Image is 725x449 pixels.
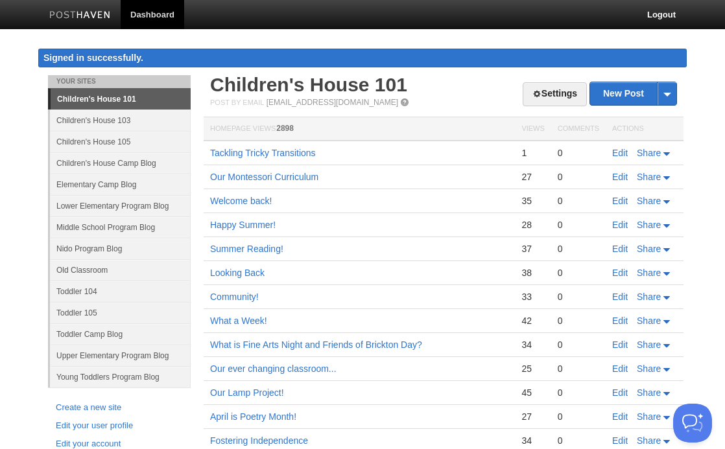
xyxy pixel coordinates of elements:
[558,243,599,255] div: 0
[210,340,422,350] a: What is Fine Arts Night and Friends of Brickton Day?
[558,147,599,159] div: 0
[521,363,544,374] div: 25
[637,220,661,230] span: Share
[50,259,191,281] a: Old Classroom
[50,345,191,366] a: Upper Elementary Program Blog
[49,11,111,21] img: Posthaven-bar
[558,195,599,207] div: 0
[637,148,661,158] span: Share
[612,340,628,350] a: Edit
[558,435,599,446] div: 0
[50,174,191,195] a: Elementary Camp Blog
[637,316,661,326] span: Share
[558,315,599,327] div: 0
[612,268,628,278] a: Edit
[606,117,683,141] th: Actions
[521,291,544,303] div: 33
[558,219,599,231] div: 0
[612,196,628,206] a: Edit
[590,82,676,105] a: New Post
[521,243,544,255] div: 37
[50,238,191,259] a: Nido Program Blog
[612,435,628,446] a: Edit
[558,291,599,303] div: 0
[637,387,661,398] span: Share
[50,131,191,152] a: Children's House 105
[521,219,544,231] div: 28
[276,124,294,133] span: 2898
[50,302,191,323] a: Toddler 105
[612,292,628,302] a: Edit
[612,387,628,398] a: Edit
[521,411,544,422] div: 27
[50,109,191,131] a: Children's House 103
[612,316,628,326] a: Edit
[558,267,599,279] div: 0
[204,117,515,141] th: Homepage Views
[637,340,661,350] span: Share
[210,98,264,106] span: Post by Email
[210,220,276,230] a: Happy Summer!
[612,172,628,182] a: Edit
[267,98,398,107] a: [EMAIL_ADDRESS][DOMAIN_NAME]
[515,117,551,141] th: Views
[637,292,661,302] span: Share
[558,387,599,398] div: 0
[210,268,265,278] a: Looking Back
[637,172,661,182] span: Share
[521,171,544,183] div: 27
[612,244,628,254] a: Edit
[210,196,272,206] a: Welcome back!
[50,216,191,238] a: Middle School Program Blog
[48,75,191,88] li: Your Sites
[521,267,544,279] div: 38
[558,363,599,374] div: 0
[558,411,599,422] div: 0
[51,89,191,109] a: Children's House 101
[50,152,191,174] a: Children's House Camp Blog
[50,281,191,302] a: Toddler 104
[210,316,267,326] a: What a Week!
[50,323,191,345] a: Toddler Camp Blog
[637,411,661,422] span: Share
[210,74,407,95] a: Children's House 101
[637,435,661,446] span: Share
[210,363,337,374] a: Our ever changing classroom...
[50,366,191,387] a: Young Toddlers Program Blog
[551,117,606,141] th: Comments
[56,401,183,415] a: Create a new site
[612,411,628,422] a: Edit
[521,147,544,159] div: 1
[521,315,544,327] div: 42
[558,339,599,351] div: 0
[50,195,191,216] a: Lower Elementary Program Blog
[521,195,544,207] div: 35
[210,292,259,302] a: Community!
[210,435,308,446] a: Fostering Independence
[210,172,318,182] a: Our Montessori Curriculum
[612,363,628,374] a: Edit
[612,148,628,158] a: Edit
[523,82,587,106] a: Settings
[521,339,544,351] div: 34
[210,387,284,398] a: Our Lamp Project!
[637,196,661,206] span: Share
[612,220,628,230] a: Edit
[637,363,661,374] span: Share
[521,387,544,398] div: 45
[637,268,661,278] span: Share
[673,404,712,443] iframe: Help Scout Beacon - Open
[210,148,316,158] a: Tackling Tricky Transitions
[56,419,183,433] a: Edit your user profile
[210,244,283,254] a: Summer Reading!
[38,49,687,67] div: Signed in successfully.
[558,171,599,183] div: 0
[637,244,661,254] span: Share
[521,435,544,446] div: 34
[210,411,296,422] a: April is Poetry Month!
